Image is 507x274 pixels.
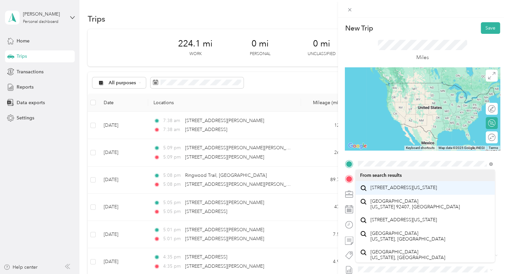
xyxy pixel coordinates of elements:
[347,142,368,150] a: Open this area in Google Maps (opens a new window)
[370,231,445,242] span: [GEOGRAPHIC_DATA] [US_STATE], [GEOGRAPHIC_DATA]
[370,198,460,210] span: [GEOGRAPHIC_DATA] [US_STATE] 92407, [GEOGRAPHIC_DATA]
[439,146,485,150] span: Map data ©2025 Google, INEGI
[370,185,437,191] span: [STREET_ADDRESS][US_STATE]
[347,142,368,150] img: Google
[406,146,435,150] button: Keyboard shortcuts
[416,53,429,62] p: Miles
[360,172,402,178] span: From search results
[481,22,500,34] button: Save
[370,249,445,261] span: [GEOGRAPHIC_DATA] [US_STATE], [GEOGRAPHIC_DATA]
[345,24,373,33] p: New Trip
[370,217,437,223] span: [STREET_ADDRESS][US_STATE]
